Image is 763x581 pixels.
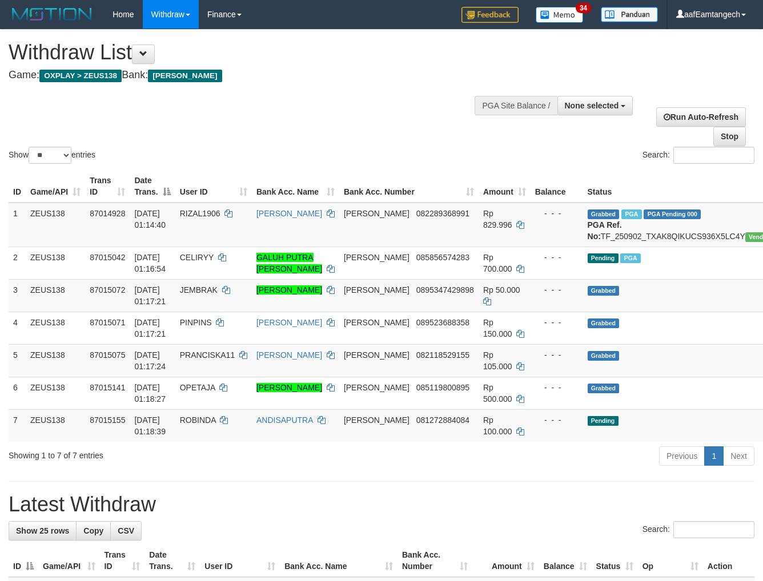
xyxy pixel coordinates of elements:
a: ANDISAPUTRA [256,415,313,425]
label: Search: [642,521,754,538]
td: ZEUS138 [26,279,85,312]
span: OXPLAY > ZEUS138 [39,70,122,82]
span: Grabbed [588,209,620,219]
th: Op: activate to sort column ascending [638,544,703,577]
h1: Latest Withdraw [9,493,754,516]
span: 87015155 [90,415,125,425]
span: 87015075 [90,350,125,360]
b: PGA Ref. No: [588,220,622,241]
span: Rp 100.000 [483,415,512,436]
span: [DATE] 01:16:54 [134,253,166,273]
a: [PERSON_NAME] [256,209,322,218]
td: 5 [9,344,26,377]
th: Action [703,544,754,577]
a: Stop [713,127,746,146]
th: Game/API: activate to sort column ascending [26,170,85,203]
span: [PERSON_NAME] [344,415,409,425]
span: ROBINDA [180,415,216,425]
th: Trans ID: activate to sort column ascending [100,544,145,577]
div: - - - [535,284,579,296]
a: [PERSON_NAME] [256,383,322,392]
th: Balance [531,170,583,203]
input: Search: [673,521,754,538]
input: Search: [673,147,754,164]
span: Copy 085856574283 to clipboard [416,253,469,262]
th: User ID: activate to sort column ascending [175,170,252,203]
th: Bank Acc. Number: activate to sort column ascending [339,170,479,203]
span: Marked by aafkaynarin [621,209,641,219]
span: [DATE] 01:17:21 [134,285,166,306]
span: Copy 085119800895 to clipboard [416,383,469,392]
span: [DATE] 01:17:24 [134,350,166,371]
th: Balance: activate to sort column ascending [539,544,592,577]
select: Showentries [29,147,71,164]
th: Amount: activate to sort column ascending [479,170,531,203]
a: GALUH PUTRA [PERSON_NAME] [256,253,322,273]
div: - - - [535,208,579,219]
img: Button%20Memo.svg [536,7,584,23]
td: 7 [9,409,26,442]
span: [PERSON_NAME] [148,70,222,82]
span: CSV [118,526,134,535]
a: [PERSON_NAME] [256,318,322,327]
span: OPETAJA [180,383,215,392]
span: Pending [588,416,619,426]
span: None selected [565,101,619,110]
label: Search: [642,147,754,164]
span: Grabbed [588,318,620,328]
span: Copy 089523688358 to clipboard [416,318,469,327]
span: [DATE] 01:18:27 [134,383,166,404]
td: ZEUS138 [26,344,85,377]
td: ZEUS138 [26,247,85,279]
img: panduan.png [601,7,658,22]
span: PRANCISKA11 [180,350,235,360]
td: ZEUS138 [26,312,85,344]
div: PGA Site Balance / [475,96,557,115]
th: ID [9,170,26,203]
span: Copy 0895347429898 to clipboard [416,285,474,294]
a: Next [723,446,754,466]
div: - - - [535,349,579,361]
th: Trans ID: activate to sort column ascending [85,170,130,203]
span: Copy [83,526,103,535]
span: [DATE] 01:17:21 [134,318,166,338]
span: [PERSON_NAME] [344,350,409,360]
span: 34 [576,3,591,13]
th: Amount: activate to sort column ascending [472,544,539,577]
td: 3 [9,279,26,312]
span: CELIRYY [180,253,214,262]
span: PINPINS [180,318,212,327]
span: Show 25 rows [16,526,69,535]
span: Rp 150.000 [483,318,512,338]
span: 87015042 [90,253,125,262]
span: 87015071 [90,318,125,327]
span: Copy 082118529155 to clipboard [416,350,469,360]
span: Pending [588,253,619,263]
th: Bank Acc. Number: activate to sort column ascending [397,544,472,577]
th: User ID: activate to sort column ascending [200,544,280,577]
span: Grabbed [588,384,620,393]
span: Rp 105.000 [483,350,512,371]
span: 87015141 [90,383,125,392]
span: Rp 50.000 [483,285,520,294]
span: 87014928 [90,209,125,218]
span: [PERSON_NAME] [344,383,409,392]
img: Feedback.jpg [461,7,519,23]
span: [DATE] 01:18:39 [134,415,166,436]
a: Previous [659,446,705,466]
span: PGA Pending [644,209,701,219]
span: Grabbed [588,351,620,361]
th: Date Trans.: activate to sort column descending [130,170,175,203]
h4: Game: Bank: [9,70,497,81]
td: 4 [9,312,26,344]
span: Rp 829.996 [483,209,512,229]
span: RIZAL1906 [180,209,220,218]
td: 1 [9,203,26,247]
a: [PERSON_NAME] [256,285,322,294]
span: Grabbed [588,286,620,296]
th: Game/API: activate to sort column ascending [38,544,100,577]
span: Copy 082289368991 to clipboard [416,209,469,218]
div: - - - [535,317,579,328]
a: Run Auto-Refresh [656,107,746,127]
span: Marked by aafkaynarin [620,253,640,263]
